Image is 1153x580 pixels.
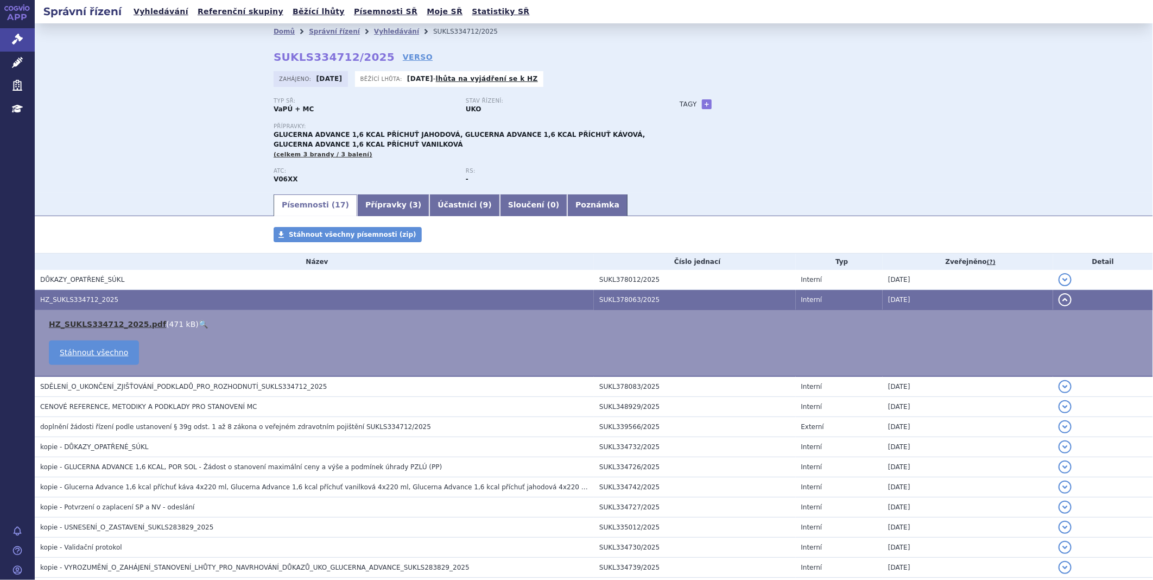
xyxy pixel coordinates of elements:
[594,518,796,538] td: SUKL335012/2025
[374,28,419,35] a: Vyhledávání
[594,558,796,578] td: SUKL334739/2025
[433,23,512,40] li: SUKLS334712/2025
[274,98,455,104] p: Typ SŘ:
[801,403,822,411] span: Interní
[274,123,658,130] p: Přípravky:
[466,105,482,113] strong: UKO
[429,194,499,216] a: Účastníci (9)
[40,403,257,411] span: CENOVÉ REFERENCE, METODIKY A PODKLADY PRO STANOVENÍ MC
[594,376,796,397] td: SUKL378083/2025
[483,200,489,209] span: 9
[309,28,360,35] a: Správní řízení
[801,503,822,511] span: Interní
[194,4,287,19] a: Referenční skupiny
[199,320,208,329] a: 🔍
[40,564,470,571] span: kopie - VYROZUMĚNÍ_O_ZAHÁJENÍ_STANOVENÍ_LHŮTY_PRO_NAVRHOVÁNÍ_DŮKAZŮ_UKO_GLUCERNA_ADVANCE_SUKLS283...
[883,254,1053,270] th: Zveřejněno
[40,463,442,471] span: kopie - GLUCERNA ADVANCE 1,6 KCAL, POR SOL - Žádost o stanovení maximální ceny a výše a podmínek ...
[550,200,556,209] span: 0
[883,497,1053,518] td: [DATE]
[274,194,357,216] a: Písemnosti (17)
[883,558,1053,578] td: [DATE]
[801,423,824,431] span: Externí
[883,270,1053,290] td: [DATE]
[567,194,628,216] a: Poznámka
[883,518,1053,538] td: [DATE]
[436,75,538,83] a: lhůta na vyjádření se k HZ
[316,75,343,83] strong: [DATE]
[40,503,195,511] span: kopie - Potvrzení o zaplacení SP a NV - odeslání
[49,341,139,365] a: Stáhnout všechno
[466,175,468,183] strong: -
[594,437,796,457] td: SUKL334732/2025
[274,168,455,174] p: ATC:
[49,320,166,329] a: HZ_SUKLS334712_2025.pdf
[35,254,594,270] th: Název
[1053,254,1153,270] th: Detail
[274,28,295,35] a: Domů
[40,276,124,283] span: DŮKAZY_OPATŘENÉ_SÚKL
[796,254,883,270] th: Typ
[1059,400,1072,413] button: detail
[883,376,1053,397] td: [DATE]
[40,383,327,390] span: SDĚLENÍ_O_UKONČENÍ_ZJIŠŤOVÁNÍ_PODKLADŮ_PRO_ROZHODNUTÍ_SUKLS334712_2025
[274,227,422,242] a: Stáhnout všechny písemnosti (zip)
[403,52,433,62] a: VERSO
[289,231,416,238] span: Stáhnout všechny písemnosti (zip)
[883,437,1053,457] td: [DATE]
[594,457,796,477] td: SUKL334726/2025
[883,457,1053,477] td: [DATE]
[274,105,314,113] strong: VaPÚ + MC
[40,423,431,431] span: doplnění žádosti řízení podle ustanovení § 39g odst. 1 až 8 zákona o veřejném zdravotním pojištěn...
[801,544,822,551] span: Interní
[594,290,796,310] td: SUKL378063/2025
[1059,273,1072,286] button: detail
[883,290,1053,310] td: [DATE]
[801,296,822,304] span: Interní
[357,194,429,216] a: Přípravky (3)
[1059,461,1072,474] button: detail
[49,319,1142,330] li: ( )
[407,75,433,83] strong: [DATE]
[883,417,1053,437] td: [DATE]
[594,497,796,518] td: SUKL334727/2025
[702,99,712,109] a: +
[1059,293,1072,306] button: detail
[413,200,418,209] span: 3
[883,397,1053,417] td: [DATE]
[801,463,822,471] span: Interní
[40,483,886,491] span: kopie - Glucerna Advance 1,6 kcal příchuť káva 4x220 ml, Glucerna Advance 1,6 kcal příchuť vanilk...
[1059,541,1072,554] button: detail
[40,524,213,531] span: kopie - USNESENÍ_O_ZASTAVENÍ_SUKLS283829_2025
[40,443,149,451] span: kopie - DŮKAZY_OPATŘENÉ_SÚKL
[1059,440,1072,453] button: detail
[801,443,822,451] span: Interní
[274,175,298,183] strong: POTRAVINY PRO ZVLÁŠTNÍ LÉKAŘSKÉ ÚČELY (PZLÚ) (ČESKÁ ATC SKUPINA)
[279,74,313,83] span: Zahájeno:
[35,4,130,19] h2: Správní řízení
[360,74,404,83] span: Běžící lhůta:
[987,259,996,266] abbr: (?)
[500,194,567,216] a: Sloučení (0)
[1059,420,1072,433] button: detail
[423,4,466,19] a: Moje SŘ
[274,131,645,148] span: GLUCERNA ADVANCE 1,6 KCAL PŘÍCHUŤ JAHODOVÁ, GLUCERNA ADVANCE 1,6 KCAL PŘÍCHUŤ KÁVOVÁ, GLUCERNA AD...
[801,383,822,390] span: Interní
[594,397,796,417] td: SUKL348929/2025
[274,51,395,64] strong: SUKLS334712/2025
[883,538,1053,558] td: [DATE]
[594,270,796,290] td: SUKL378012/2025
[680,98,697,111] h3: Tagy
[883,477,1053,497] td: [DATE]
[274,151,372,158] span: (celkem 3 brandy / 3 balení)
[1059,561,1072,574] button: detail
[289,4,348,19] a: Běžící lhůty
[130,4,192,19] a: Vyhledávání
[801,276,822,283] span: Interní
[594,538,796,558] td: SUKL334730/2025
[801,483,822,491] span: Interní
[466,98,647,104] p: Stav řízení:
[594,477,796,497] td: SUKL334742/2025
[801,524,822,531] span: Interní
[594,417,796,437] td: SUKL339566/2025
